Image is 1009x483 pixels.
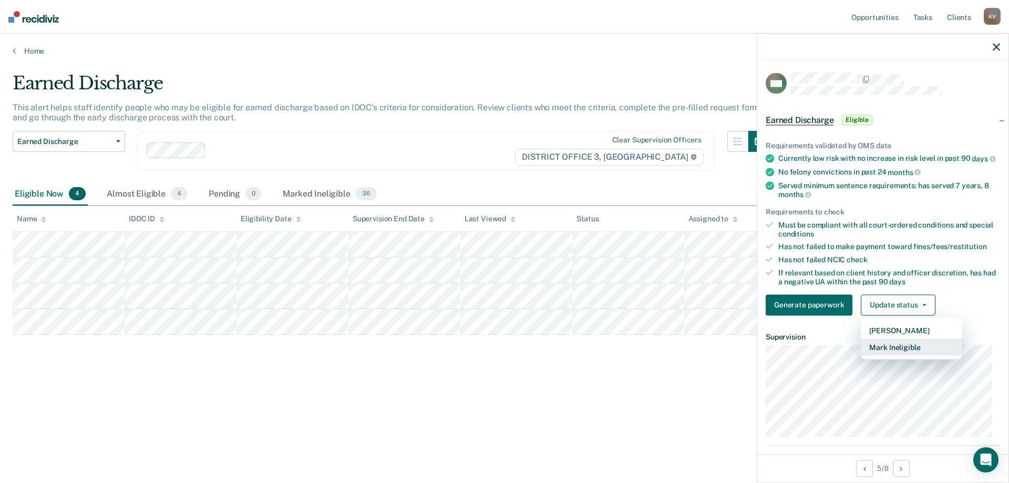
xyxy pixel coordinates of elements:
[893,460,910,477] button: Next Opportunity
[612,136,702,145] div: Clear supervision officers
[778,181,1000,199] div: Served minimum sentence requirements: has served 7 years, 8
[207,183,264,206] div: Pending
[861,338,962,355] button: Mark Ineligible
[8,11,59,23] img: Recidiviz
[778,229,814,238] span: conditions
[778,255,1000,264] div: Has not failed NCIC
[778,242,1000,251] div: Has not failed to make payment toward
[13,73,769,102] div: Earned Discharge
[13,102,761,122] p: This alert helps staff identify people who may be eligible for earned discharge based on IDOC’s c...
[757,103,1008,137] div: Earned DischargeEligible
[171,187,188,201] span: 4
[356,187,377,201] span: 36
[778,168,1000,177] div: No felony convictions in past 24
[17,214,46,223] div: Name
[245,187,262,201] span: 0
[861,322,962,338] button: [PERSON_NAME]
[973,447,998,472] div: Open Intercom Messenger
[888,168,921,176] span: months
[465,214,516,223] div: Last Viewed
[766,332,1000,341] dt: Supervision
[778,190,811,199] span: months
[972,155,995,163] span: days
[757,454,1008,482] div: 5 / 8
[105,183,190,206] div: Almost Eligible
[842,115,872,125] span: Eligible
[576,214,599,223] div: Status
[861,294,935,315] button: Update status
[13,183,88,206] div: Eligible Now
[778,269,1000,286] div: If relevant based on client history and officer discretion, has had a negative UA within the past 90
[889,277,905,285] span: days
[766,115,833,125] span: Earned Discharge
[778,154,1000,163] div: Currently low risk with no increase in risk level in past 90
[281,183,378,206] div: Marked Ineligible
[766,141,1000,150] div: Requirements validated by OMS data
[129,214,164,223] div: IDOC ID
[353,214,434,223] div: Supervision End Date
[766,208,1000,217] div: Requirements to check
[515,149,704,166] span: DISTRICT OFFICE 3, [GEOGRAPHIC_DATA]
[778,220,1000,238] div: Must be compliant with all court-ordered conditions and special
[984,8,1001,25] div: K V
[766,294,857,315] a: Navigate to form link
[241,214,301,223] div: Eligibility Date
[847,255,867,264] span: check
[766,294,852,315] button: Generate paperwork
[13,46,996,56] a: Home
[69,187,86,201] span: 4
[17,137,112,146] span: Earned Discharge
[856,460,873,477] button: Previous Opportunity
[688,214,738,223] div: Assigned to
[913,242,987,251] span: fines/fees/restitution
